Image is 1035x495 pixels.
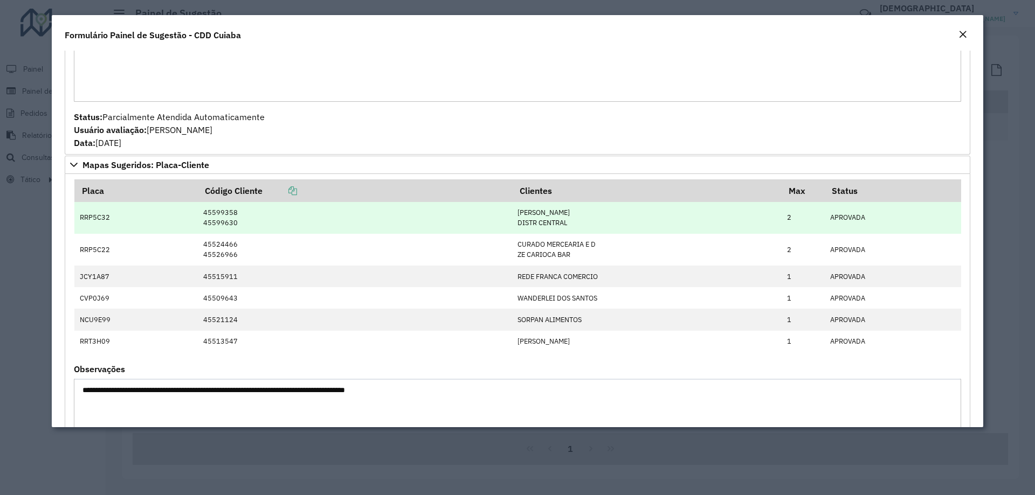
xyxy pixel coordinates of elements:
td: 1 [782,287,825,309]
td: APROVADA [825,331,961,352]
td: REDE FRANCA COMERCIO [512,266,782,287]
th: Max [782,179,825,202]
td: RRP5C32 [74,202,198,234]
td: 45509643 [198,287,512,309]
td: WANDERLEI DOS SANTOS [512,287,782,309]
td: APROVADA [825,287,961,309]
td: 1 [782,331,825,352]
td: 2 [782,234,825,266]
td: 45515911 [198,266,512,287]
button: Close [955,28,970,42]
a: Mapas Sugeridos: Placa-Cliente [65,156,970,174]
strong: Data: [74,137,95,148]
strong: Status: [74,111,102,122]
th: Código Cliente [198,179,512,202]
td: 45524466 45526966 [198,234,512,266]
td: 2 [782,202,825,234]
td: SORPAN ALIMENTOS [512,309,782,330]
td: 45599358 45599630 [198,202,512,234]
td: APROVADA [825,202,961,234]
h4: Formulário Painel de Sugestão - CDD Cuiaba [65,29,241,41]
td: 45521124 [198,309,512,330]
a: Copiar [263,185,297,196]
td: 1 [782,309,825,330]
th: Status [825,179,961,202]
td: APROVADA [825,309,961,330]
td: NCU9E99 [74,309,198,330]
td: CURADO MERCEARIA E D ZE CARIOCA BAR [512,234,782,266]
td: CVP0J69 [74,287,198,309]
span: Mapas Sugeridos: Placa-Cliente [82,161,209,169]
th: Placa [74,179,198,202]
td: RRP5C22 [74,234,198,266]
td: [PERSON_NAME] [512,331,782,352]
td: [PERSON_NAME] DISTR CENTRAL [512,202,782,234]
span: Parcialmente Atendida Automaticamente [PERSON_NAME] [DATE] [74,111,265,148]
td: 45513547 [198,331,512,352]
th: Clientes [512,179,782,202]
strong: Usuário avaliação: [74,124,147,135]
em: Fechar [958,30,967,39]
td: APROVADA [825,234,961,266]
label: Observações [74,362,125,375]
td: RRT3H09 [74,331,198,352]
td: APROVADA [825,266,961,287]
td: JCY1A87 [74,266,198,287]
td: 1 [782,266,825,287]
